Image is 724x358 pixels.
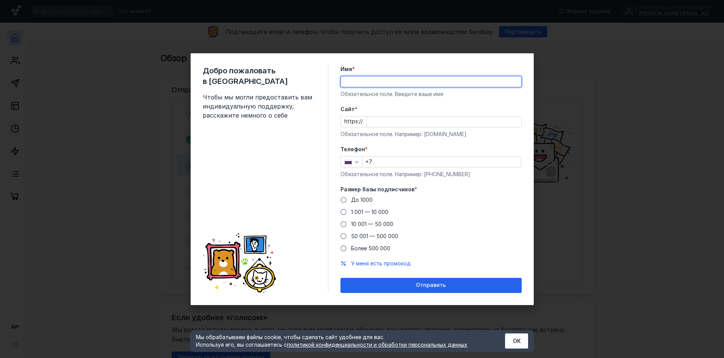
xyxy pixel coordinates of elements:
[351,245,390,251] span: Более 500 000
[340,186,414,193] span: Размер базы подписчиков
[351,197,373,203] span: До 1000
[340,278,522,293] button: Отправить
[340,130,522,138] div: Обязательное поле. Например: [DOMAIN_NAME]
[203,93,316,120] span: Чтобы мы могли предоставить вам индивидуальную поддержку, расскажите немного о себе
[505,333,528,349] button: ОК
[340,105,355,113] span: Cайт
[351,209,388,215] span: 1 001 — 10 000
[340,90,522,98] div: Обязательное поле. Введите ваше имя
[340,146,365,153] span: Телефон
[340,65,352,73] span: Имя
[203,65,316,87] span: Добро пожаловать в [GEOGRAPHIC_DATA]
[196,333,487,349] div: Мы обрабатываем файлы cookie, чтобы сделать сайт удобнее для вас. Используя его, вы соглашаетесь c
[416,282,446,288] span: Отправить
[340,170,522,178] div: Обязательное поле. Например: [PHONE_NUMBER]
[351,221,393,227] span: 10 001 — 50 000
[287,341,467,348] a: политикой конфиденциальности и обработки персональных данных
[351,260,411,267] span: У меня есть промокод
[351,233,398,239] span: 50 001 — 500 000
[351,260,411,267] button: У меня есть промокод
